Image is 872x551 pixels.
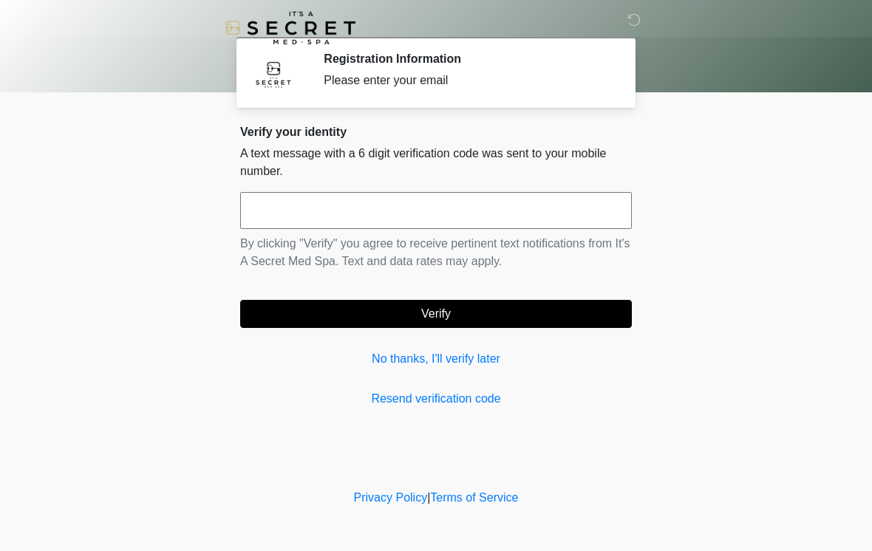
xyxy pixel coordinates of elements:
a: | [427,491,430,504]
a: Terms of Service [430,491,518,504]
h2: Registration Information [324,52,610,66]
h2: Verify your identity [240,125,632,139]
p: A text message with a 6 digit verification code was sent to your mobile number. [240,145,632,180]
img: Agent Avatar [251,52,296,96]
p: By clicking "Verify" you agree to receive pertinent text notifications from It's A Secret Med Spa... [240,235,632,270]
div: Please enter your email [324,72,610,89]
a: No thanks, I'll verify later [240,350,632,368]
a: Resend verification code [240,390,632,408]
img: It's A Secret Med Spa Logo [225,11,355,44]
button: Verify [240,300,632,328]
a: Privacy Policy [354,491,428,504]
